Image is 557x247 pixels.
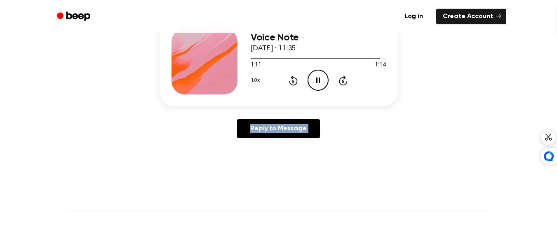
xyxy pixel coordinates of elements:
[436,9,506,24] a: Create Account
[251,45,296,52] span: [DATE] · 11:35
[51,9,98,25] a: Beep
[251,61,261,70] span: 1:11
[251,73,263,87] button: 1.0x
[251,32,386,43] h3: Voice Note
[237,119,320,138] a: Reply to Message
[375,61,385,70] span: 1:14
[396,7,431,26] a: Log in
